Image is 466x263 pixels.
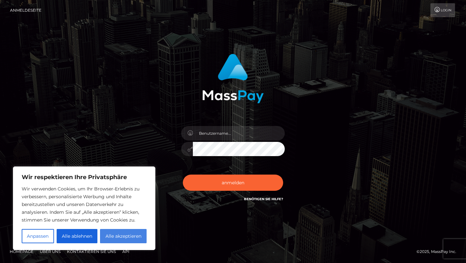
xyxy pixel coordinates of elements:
[62,233,92,239] font: Alle ablehnen
[430,3,455,17] a: Login
[100,229,147,243] button: Alle akzeptieren
[441,8,451,12] font: Login
[40,249,61,254] font: Über uns
[22,174,127,181] font: Wir respektieren Ihre Privatsphäre
[120,246,132,257] a: API
[222,180,244,186] font: anmelden
[105,233,141,239] font: Alle akzeptieren
[10,3,41,17] a: Anmeldeseite
[416,249,420,254] font: ©
[122,249,129,254] font: API
[10,249,33,254] font: Homepage
[27,233,49,239] font: Anpassen
[202,54,264,103] img: MassPay-Anmeldung
[57,229,98,243] button: Alle ablehnen
[37,246,63,257] a: Über uns
[10,8,41,13] font: Anmeldeseite
[22,229,54,243] button: Anpassen
[183,175,283,191] button: anmelden
[7,246,36,257] a: Homepage
[22,186,139,223] font: Wir verwenden Cookies, um Ihr Browser-Erlebnis zu verbessern, personalisierte Werbung und Inhalte...
[244,197,283,201] a: Benötigen Sie Hilfe?
[193,126,285,141] input: Benutzername...
[67,249,116,254] font: Kontaktieren Sie uns
[64,246,118,257] a: Kontaktieren Sie uns
[13,166,155,250] div: Wir respektieren Ihre Privatsphäre
[420,249,456,254] font: 2025, MassPay Inc.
